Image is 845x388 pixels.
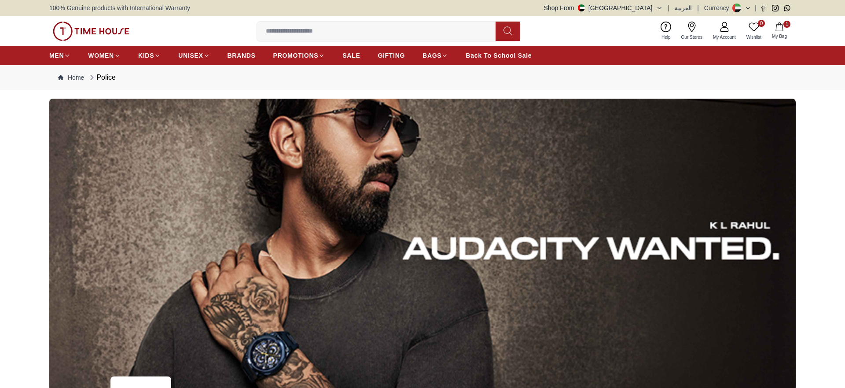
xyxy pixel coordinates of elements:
[273,51,319,60] span: PROMOTIONS
[466,51,532,60] span: Back To School Sale
[342,51,360,60] span: SALE
[758,20,765,27] span: 0
[704,4,733,12] div: Currency
[466,48,532,63] a: Back To School Sale
[760,5,767,11] a: Facebook
[658,34,674,41] span: Help
[49,48,70,63] a: MEN
[88,51,114,60] span: WOMEN
[53,22,129,41] img: ...
[578,4,585,11] img: United Arab Emirates
[58,73,84,82] a: Home
[678,34,706,41] span: Our Stores
[675,4,692,12] button: العربية
[138,51,154,60] span: KIDS
[422,51,441,60] span: BAGS
[378,48,405,63] a: GIFTING
[741,20,767,42] a: 0Wishlist
[228,48,256,63] a: BRANDS
[768,33,790,40] span: My Bag
[49,65,796,90] nav: Breadcrumb
[676,20,708,42] a: Our Stores
[273,48,325,63] a: PROMOTIONS
[772,5,779,11] a: Instagram
[743,34,765,41] span: Wishlist
[668,4,670,12] span: |
[784,5,790,11] a: Whatsapp
[422,48,448,63] a: BAGS
[49,4,190,12] span: 100% Genuine products with International Warranty
[544,4,663,12] button: Shop From[GEOGRAPHIC_DATA]
[178,48,209,63] a: UNISEX
[755,4,757,12] span: |
[783,21,790,28] span: 1
[656,20,676,42] a: Help
[342,48,360,63] a: SALE
[767,21,792,41] button: 1My Bag
[178,51,203,60] span: UNISEX
[88,48,121,63] a: WOMEN
[709,34,739,41] span: My Account
[49,51,64,60] span: MEN
[228,51,256,60] span: BRANDS
[88,72,116,83] div: Police
[138,48,161,63] a: KIDS
[697,4,699,12] span: |
[378,51,405,60] span: GIFTING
